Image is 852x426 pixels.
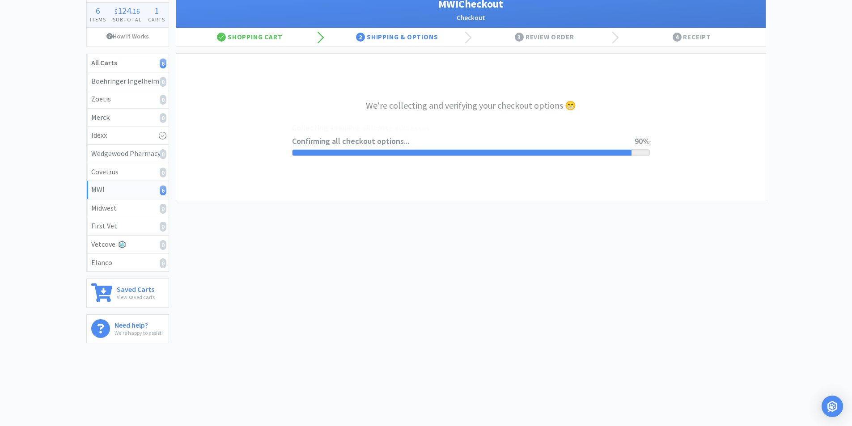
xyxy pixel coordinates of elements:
div: Receipt [618,28,766,46]
div: MWI [91,184,164,196]
a: All Carts6 [87,54,169,72]
span: 6 [96,5,100,16]
div: Zoetis [91,93,164,105]
i: 0 [160,168,166,177]
a: Boehringer Ingelheim0 [87,72,169,91]
p: View saved carts [117,293,155,301]
div: Covetrus [91,166,164,178]
a: Vetcove0 [87,236,169,254]
i: 0 [160,149,166,159]
span: 2 [356,33,365,42]
a: MWI6 [87,181,169,199]
a: Saved CartsView saved carts [86,278,169,308]
i: 0 [160,95,166,105]
i: 0 [160,258,166,268]
h6: Need help? [114,319,163,329]
span: 16 [133,7,140,16]
a: Wedgewood Pharmacy0 [87,145,169,163]
div: First Vet [91,220,164,232]
span: Confirming all checkout options... [292,135,635,148]
div: Review Order [471,28,619,46]
i: 0 [160,222,166,232]
div: Elanco [91,257,164,269]
div: Shopping Cart [176,28,324,46]
i: 0 [160,240,166,250]
div: Wedgewood Pharmacy [91,148,164,160]
h6: Saved Carts [117,283,155,293]
i: 0 [160,113,166,123]
a: How It Works [87,28,169,45]
h4: Subtotal [109,15,145,24]
div: Shipping & Options [323,28,471,46]
h4: Items [87,15,110,24]
i: 0 [160,204,166,214]
a: Idexx [87,127,169,145]
h4: Carts [145,15,169,24]
a: Covetrus0 [87,163,169,181]
div: Midwest [91,202,164,214]
a: Elanco0 [87,254,169,272]
span: Collecting shipping options... [292,122,635,135]
span: 1 [154,5,159,16]
p: We're happy to assist! [114,329,163,337]
span: 3 [515,33,524,42]
div: Boehringer Ingelheim [91,76,164,87]
span: 4 [673,33,682,42]
a: First Vet0 [87,217,169,236]
a: Merck0 [87,109,169,127]
div: Merck [91,112,164,123]
span: 124 [118,5,131,16]
h3: We're collecting and verifying your checkout options 😁 [292,98,650,113]
span: $ [114,7,118,16]
strong: All Carts [91,58,117,67]
div: Open Intercom Messenger [822,396,843,417]
span: 90% [635,136,650,146]
div: Vetcove [91,239,164,250]
div: . [109,6,145,15]
h2: Checkout [185,13,757,23]
i: 6 [160,59,166,68]
a: Zoetis0 [87,90,169,109]
i: 6 [160,186,166,195]
a: Midwest0 [87,199,169,218]
i: 0 [160,77,166,87]
div: Idexx [91,130,164,141]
